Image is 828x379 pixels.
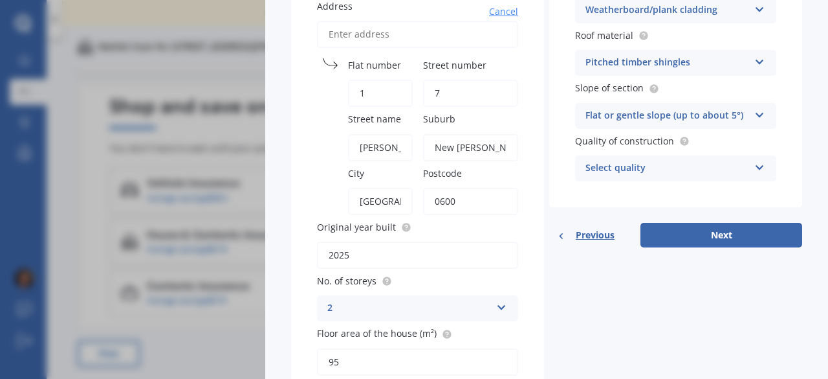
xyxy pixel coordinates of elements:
[317,328,437,340] span: Floor area of the house (m²)
[423,59,486,71] span: Street number
[317,242,518,269] input: Enter year
[327,301,491,316] div: 2
[576,225,615,245] span: Previous
[575,82,644,95] span: Slope of section
[317,21,518,48] input: Enter address
[585,3,749,18] div: Weatherboard/plank cladding
[317,221,396,233] span: Original year built
[348,80,413,107] input: (optional)
[348,113,401,126] span: Street name
[423,167,462,179] span: Postcode
[317,349,518,376] input: Enter floor area
[575,135,674,147] span: Quality of construction
[348,59,401,71] span: Flat number
[348,167,364,179] span: City
[585,55,749,71] div: Pitched timber shingles
[489,5,518,18] span: Cancel
[585,161,749,176] div: Select quality
[317,275,376,287] span: No. of storeys
[585,108,749,124] div: Flat or gentle slope (up to about 5°)
[423,113,455,126] span: Suburb
[575,29,633,41] span: Roof material
[640,223,802,247] button: Next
